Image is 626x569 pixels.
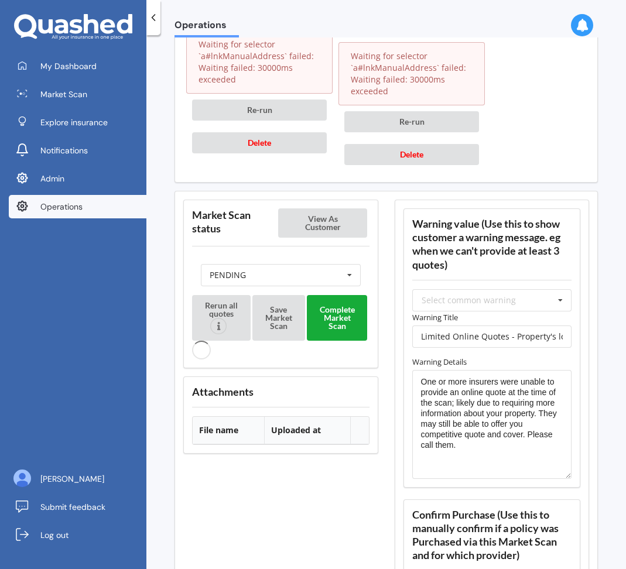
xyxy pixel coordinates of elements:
[192,295,251,341] button: Rerun all quotes
[252,295,305,341] button: Save Market Scan
[351,50,473,97] p: Waiting for selector `a#lnkManualAddress` failed: Waiting failed: 30000ms exceeded
[248,138,271,148] span: Delete
[40,501,105,513] span: Submit feedback
[40,173,64,184] span: Admin
[192,208,278,235] h3: Market Scan status
[344,144,479,165] button: Delete
[412,325,572,348] input: Warning title...
[40,116,108,128] span: Explore insurance
[9,467,146,491] a: [PERSON_NAME]
[40,529,69,541] span: Log out
[40,201,83,212] span: Operations
[344,111,479,132] button: Re-run
[9,167,146,190] a: Admin
[422,296,516,304] div: Select common warning
[412,217,572,272] h3: Warning value (Use this to show customer a warning message. eg when we can't provide at least 3 q...
[9,195,146,218] a: Operations
[192,385,370,399] h3: Attachments
[40,60,97,72] span: My Dashboard
[9,111,146,134] a: Explore insurance
[9,523,146,547] a: Log out
[412,508,572,563] h3: Confirm Purchase (Use this to manually confirm if a policy was Purchased via this Market Scan and...
[278,208,367,238] button: View As Customer
[9,54,146,78] a: My Dashboard
[278,221,369,232] a: View As Customer
[412,370,572,479] textarea: One or more insurers were unable to provide an online quote at the time of the scan; likely due t...
[192,100,327,121] button: Re-run
[210,271,246,279] div: PENDING
[400,149,423,159] span: Delete
[199,39,320,85] p: Waiting for selector `a#lnkManualAddress` failed: Waiting failed: 30000ms exceeded
[40,473,104,485] span: [PERSON_NAME]
[175,19,239,35] span: Operations
[9,83,146,106] a: Market Scan
[193,417,264,444] th: File name
[9,139,146,162] a: Notifications
[40,145,88,156] span: Notifications
[9,495,146,519] a: Submit feedback
[13,469,31,487] img: ALV-UjU6YHOUIM1AGx_4vxbOkaOq-1eqc8a3URkVIJkc_iWYmQ98kTe7fc9QMVOBV43MoXmOPfWPN7JjnmUwLuIGKVePaQgPQ...
[264,417,351,444] th: Uploaded at
[307,295,367,341] button: Complete Market Scan
[40,88,87,100] span: Market Scan
[412,356,572,368] label: Warning Details
[412,311,572,323] label: Warning Title
[192,132,327,153] button: Delete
